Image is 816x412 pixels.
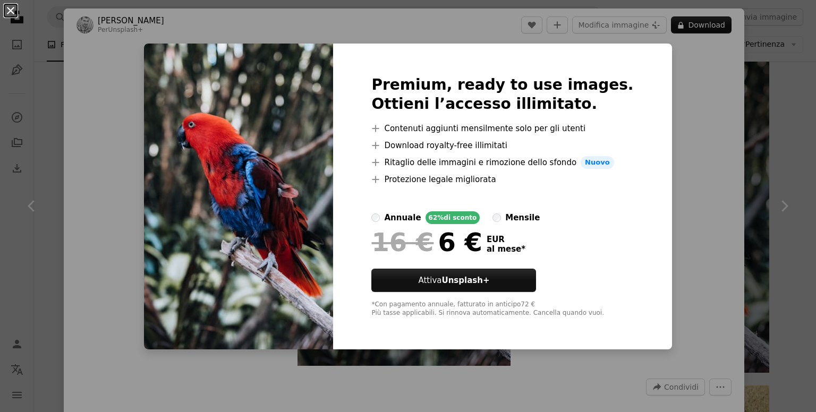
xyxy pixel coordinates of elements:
span: EUR [487,235,525,244]
span: al mese * [487,244,525,254]
input: mensile [492,213,501,222]
span: Nuovo [581,156,614,169]
li: Protezione legale migliorata [371,173,633,186]
h2: Premium, ready to use images. Ottieni l’accesso illimitato. [371,75,633,114]
div: annuale [384,211,421,224]
input: annuale62%di sconto [371,213,380,222]
button: AttivaUnsplash+ [371,269,536,292]
div: mensile [505,211,540,224]
div: *Con pagamento annuale, fatturato in anticipo 72 € Più tasse applicabili. Si rinnova automaticame... [371,301,633,317]
span: 16 € [371,228,433,256]
li: Download royalty-free illimitati [371,139,633,152]
div: 6 € [371,228,482,256]
strong: Unsplash+ [441,276,489,285]
img: premium_photo-1685635925548-9cf6099e0869 [144,44,333,349]
div: 62% di sconto [426,211,480,224]
li: Contenuti aggiunti mensilmente solo per gli utenti [371,122,633,135]
li: Ritaglio delle immagini e rimozione dello sfondo [371,156,633,169]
